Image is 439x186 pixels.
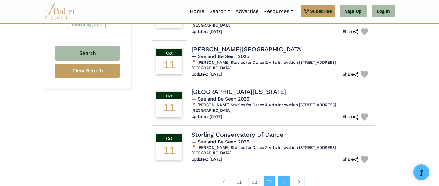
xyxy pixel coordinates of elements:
[156,56,182,74] div: 11
[187,5,207,18] a: Home
[207,5,233,18] a: Search
[191,53,249,59] span: — See and Be Seen 2025
[191,145,371,156] h6: 📍 [PERSON_NAME] Studios for Dance & Arts Innovation [STREET_ADDRESS] [GEOGRAPHIC_DATA]
[55,46,120,61] button: Search
[304,8,309,15] img: gem.svg
[191,157,222,162] h6: Updated: [DATE]
[343,114,359,120] h6: Share
[191,103,371,113] h6: 📍 [PERSON_NAME] Studios for Dance & Arts Innovation [STREET_ADDRESS] [GEOGRAPHIC_DATA]
[343,157,359,162] h6: Share
[191,72,222,77] h6: Updated: [DATE]
[191,130,283,139] h4: Storling Conservatory of Dance
[156,99,182,117] div: 11
[55,64,120,78] button: Clear Search
[191,88,286,96] h4: [GEOGRAPHIC_DATA][US_STATE]
[156,134,182,142] div: Oct
[191,60,371,71] h6: 📍 [PERSON_NAME] Studios for Dance & Arts Innovation [STREET_ADDRESS] [GEOGRAPHIC_DATA]
[191,29,222,35] h6: Updated: [DATE]
[191,45,303,53] h4: [PERSON_NAME][GEOGRAPHIC_DATA]
[343,72,359,77] h6: Share
[340,5,367,18] a: Sign Up
[343,29,359,35] h6: Share
[156,142,182,160] div: 11
[301,5,335,17] a: Subscribe
[191,96,249,102] span: — See and Be Seen 2025
[233,5,261,18] a: Advertise
[191,114,222,120] h6: Updated: [DATE]
[156,92,182,99] div: Oct
[372,5,395,18] a: Log In
[191,139,249,145] span: — See and Be Seen 2025
[156,49,182,56] div: Oct
[261,5,296,18] a: Resources
[310,8,332,15] span: Subscribe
